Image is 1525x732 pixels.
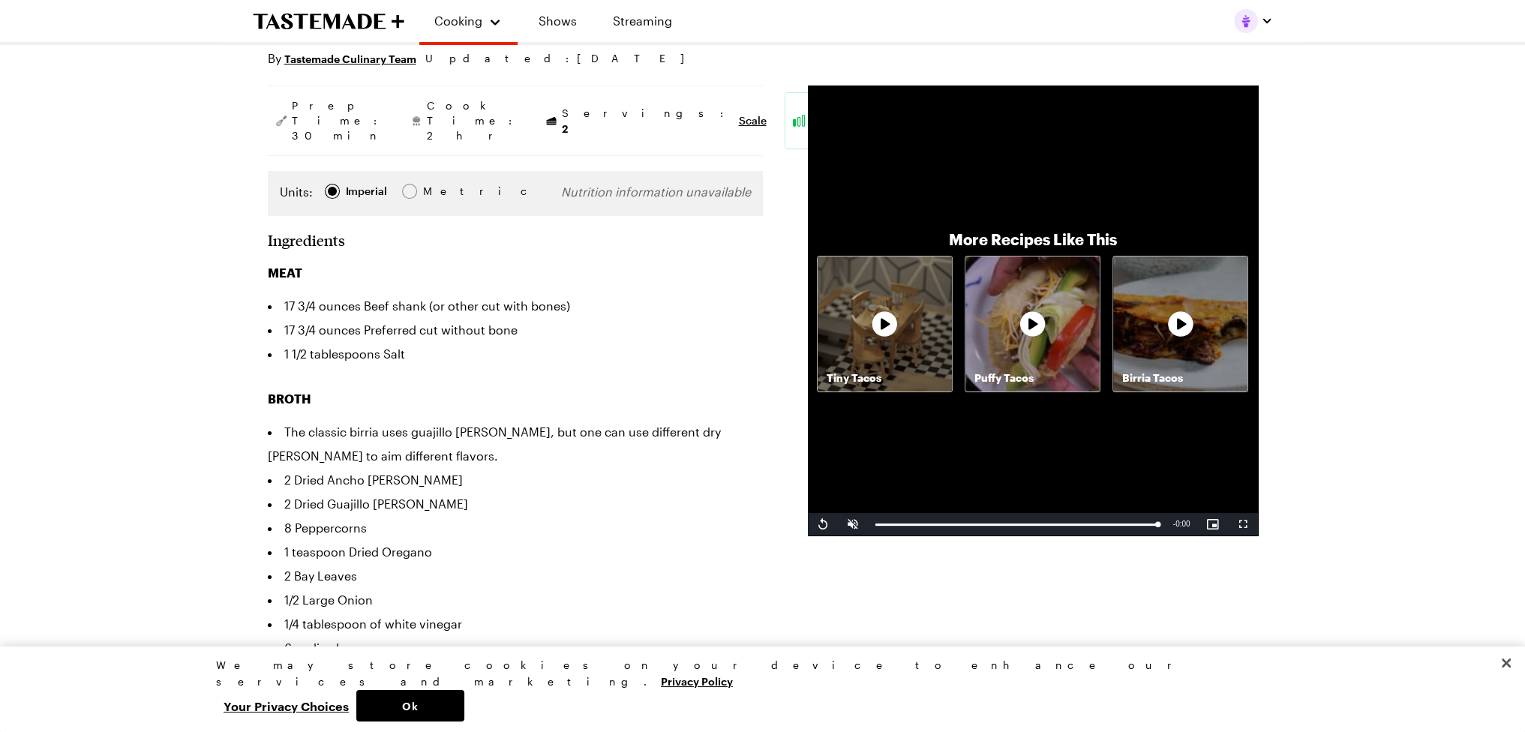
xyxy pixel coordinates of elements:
[423,183,455,199] div: Metric
[268,588,763,612] li: 1/2 Large Onion
[253,13,404,30] a: To Tastemade Home Page
[562,121,568,135] span: 2
[561,184,751,199] span: Nutrition information unavailable
[1490,646,1523,679] button: Close
[268,49,416,67] p: By
[268,231,345,249] h2: Ingredients
[817,256,953,391] a: Tiny TacosRecipe image thumbnail
[1113,370,1247,385] p: Birria Tacos
[216,657,1296,690] div: We may store cookies on your device to enhance our services and marketing.
[268,516,763,540] li: 8 Peppercorns
[268,612,763,636] li: 1/4 tablespoon of white vinegar
[434,13,482,28] span: Cooking
[739,113,767,128] button: Scale
[268,468,763,492] li: 2 Dried Ancho [PERSON_NAME]
[1198,513,1228,535] button: Picture-in-Picture
[284,50,416,67] a: Tastemade Culinary Team
[216,657,1296,721] div: Privacy
[838,513,868,535] button: Unmute
[808,513,838,535] button: Replay
[268,294,763,318] li: 17 3/4 ounces Beef shank (or other cut with bones)
[346,183,389,199] span: Imperial
[292,98,385,143] span: Prep Time: 30 min
[818,370,952,385] p: Tiny Tacos
[1112,256,1248,391] a: Birria TacosRecipe image thumbnail
[280,183,455,204] div: Imperial Metric
[1234,9,1258,33] img: Profile picture
[268,420,763,468] li: The classic birria uses guajillo [PERSON_NAME], but one can use different dry [PERSON_NAME] to ai...
[268,636,763,660] li: 6 garlic cloves
[423,183,456,199] span: Metric
[661,673,733,688] a: More information about your privacy, opens in a new tab
[268,492,763,516] li: 2 Dried Guajillo [PERSON_NAME]
[965,256,1100,391] a: Puffy TacosRecipe image thumbnail
[425,50,699,67] span: Updated : [DATE]
[949,229,1117,250] p: More Recipes Like This
[356,690,464,721] button: Ok
[1234,9,1273,33] button: Profile picture
[346,183,387,199] div: Imperial
[562,106,731,136] span: Servings:
[268,318,763,342] li: 17 3/4 ounces Preferred cut without bone
[216,690,356,721] button: Your Privacy Choices
[280,183,313,201] label: Units:
[268,564,763,588] li: 2 Bay Leaves
[1175,520,1190,528] span: 0:00
[1173,520,1175,528] span: -
[268,540,763,564] li: 1 teaspoon Dried Oregano
[268,264,763,282] h3: MEAT
[427,98,520,143] span: Cook Time: 2 hr
[268,342,763,366] li: 1 1/2 tablespoons Salt
[268,390,763,408] h3: BROTH
[965,370,1100,385] p: Puffy Tacos
[1228,513,1258,535] button: Fullscreen
[434,6,503,36] button: Cooking
[875,523,1158,526] div: Progress Bar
